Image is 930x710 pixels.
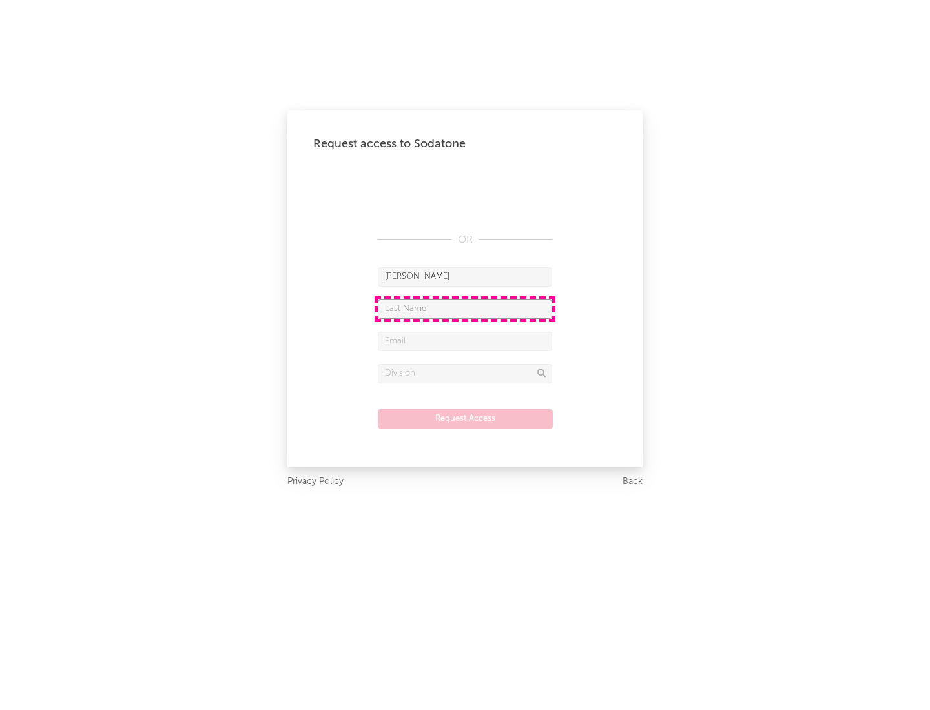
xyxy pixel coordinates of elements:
input: Division [378,364,552,383]
div: OR [378,232,552,248]
a: Privacy Policy [287,474,344,490]
input: First Name [378,267,552,287]
button: Request Access [378,409,553,429]
input: Last Name [378,299,552,319]
div: Request access to Sodatone [313,136,617,152]
input: Email [378,332,552,351]
a: Back [623,474,643,490]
